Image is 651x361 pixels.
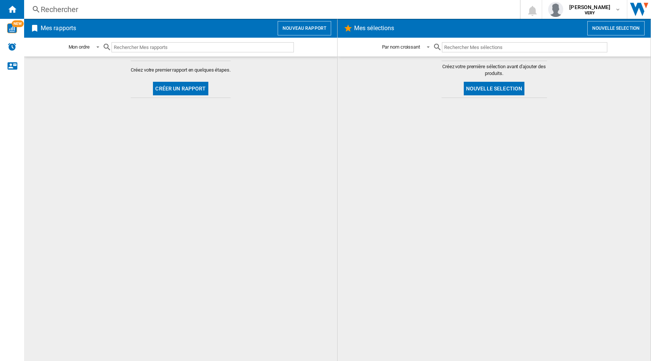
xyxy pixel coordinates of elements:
button: Créer un rapport [153,82,208,95]
h2: Mes rapports [39,21,78,35]
button: Nouveau rapport [278,21,331,35]
div: Mon ordre [69,44,90,50]
button: Nouvelle selection [464,82,525,95]
span: NEW [12,20,24,27]
button: Nouvelle selection [587,21,645,35]
img: alerts-logo.svg [8,42,17,51]
b: VERY [585,11,595,15]
h2: Mes sélections [353,21,396,35]
input: Rechercher Mes sélections [442,42,607,52]
div: Par nom croissant [382,44,420,50]
span: Créez votre première sélection avant d'ajouter des produits. [442,63,547,77]
input: Rechercher Mes rapports [112,42,294,52]
div: Rechercher [41,4,500,15]
span: [PERSON_NAME] [569,3,610,11]
img: profile.jpg [548,2,563,17]
span: Créez votre premier rapport en quelques étapes. [131,67,230,73]
img: wise-card.svg [7,23,17,33]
